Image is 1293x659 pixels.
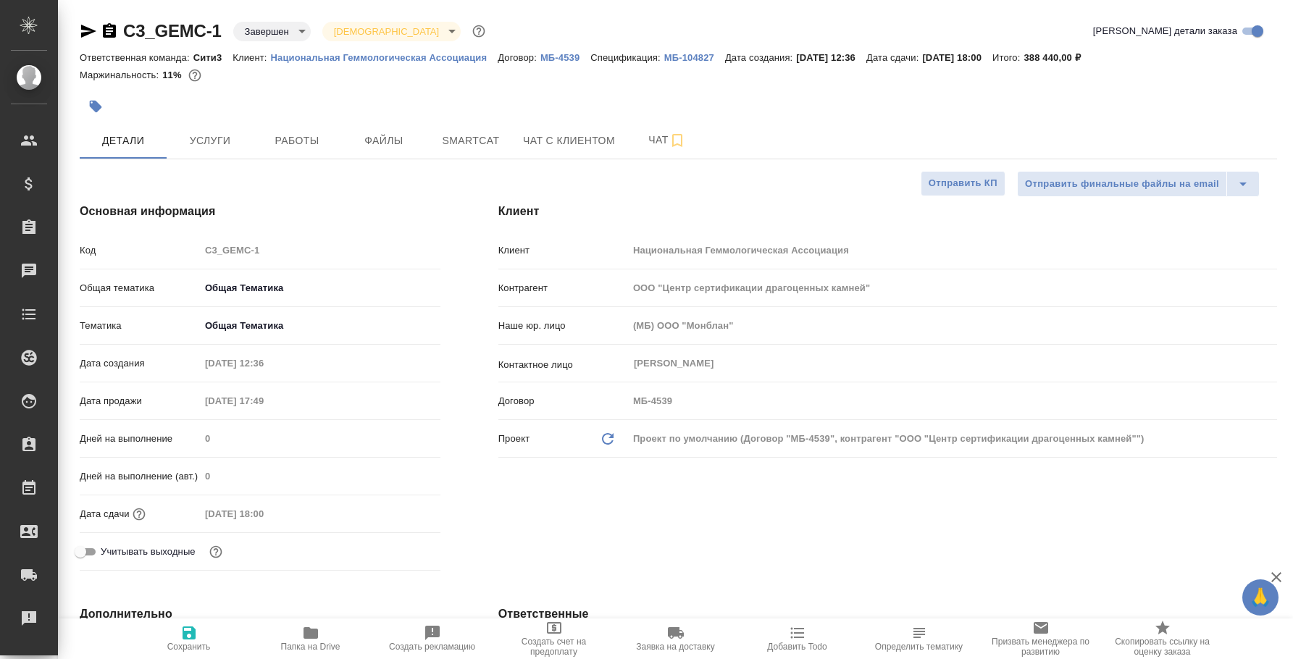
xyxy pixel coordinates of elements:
button: [DEMOGRAPHIC_DATA] [330,25,443,38]
span: Работы [262,132,332,150]
p: Договор [498,394,628,408]
p: Дней на выполнение [80,432,200,446]
a: МБ-104827 [664,51,725,63]
button: Доп статусы указывают на важность/срочность заказа [469,22,488,41]
button: Создать счет на предоплату [493,618,615,659]
p: Проект [498,432,530,446]
p: Тематика [80,319,200,333]
p: Общая тематика [80,281,200,295]
p: Контрагент [498,281,628,295]
p: Дата сдачи [80,507,130,521]
div: Проект по умолчанию (Договор "МБ-4539", контрагент "ООО "Центр сертификации драгоценных камней"") [628,427,1277,451]
input: Пустое поле [628,390,1277,411]
span: Файлы [349,132,419,150]
input: Пустое поле [200,466,440,487]
span: Определить тематику [875,642,963,652]
p: Дата продажи [80,394,200,408]
p: [DATE] 18:00 [922,52,992,63]
p: Договор: [498,52,540,63]
button: Отправить КП [921,171,1005,196]
button: Выбери, если сб и вс нужно считать рабочими днями для выполнения заказа. [206,542,225,561]
input: Пустое поле [200,390,327,411]
p: Итого: [992,52,1024,63]
button: Завершен [240,25,293,38]
button: 288200.00 RUB; [185,66,204,85]
button: Скопировать ссылку [101,22,118,40]
p: Наше юр. лицо [498,319,628,333]
span: Добавить Todo [767,642,827,652]
svg: Подписаться [669,132,686,149]
h4: Клиент [498,203,1277,220]
input: Пустое поле [628,277,1277,298]
span: Отправить КП [929,175,997,192]
input: Пустое поле [200,353,327,374]
p: Спецификация: [590,52,664,63]
button: Если добавить услуги и заполнить их объемом, то дата рассчитается автоматически [130,505,148,524]
span: Папка на Drive [281,642,340,652]
p: 11% [162,70,185,80]
button: Отправить финальные файлы на email [1017,171,1227,197]
button: Сохранить [128,618,250,659]
p: Клиент [498,243,628,258]
span: Создать счет на предоплату [502,637,606,657]
span: Чат с клиентом [523,132,615,150]
a: МБ-4539 [540,51,590,63]
button: Заявка на доставку [615,618,737,659]
p: Дней на выполнение (авт.) [80,469,200,484]
span: Отправить финальные файлы на email [1025,176,1219,193]
input: Пустое поле [200,428,440,449]
div: split button [1017,171,1260,197]
h4: Ответственные [498,605,1277,623]
span: Создать рекламацию [389,642,475,652]
span: [PERSON_NAME] детали заказа [1093,24,1237,38]
span: Призвать менеджера по развитию [989,637,1093,657]
a: C3_GEMC-1 [123,21,222,41]
p: Код [80,243,200,258]
p: Клиент: [233,52,270,63]
a: Национальная Геммологическая Ассоциация [271,51,498,63]
button: Создать рекламацию [372,618,493,659]
button: Папка на Drive [250,618,372,659]
span: Скопировать ссылку на оценку заказа [1110,637,1215,657]
button: 🙏 [1242,579,1279,616]
button: Призвать менеджера по развитию [980,618,1102,659]
span: Чат [632,131,702,149]
input: Пустое поле [628,315,1277,336]
button: Скопировать ссылку для ЯМессенджера [80,22,97,40]
input: Пустое поле [200,240,440,261]
h4: Дополнительно [80,605,440,623]
button: Добавить Todo [737,618,858,659]
p: Дата создания: [725,52,796,63]
div: Завершен [233,22,311,41]
p: [DATE] 12:36 [796,52,866,63]
span: Услуги [175,132,245,150]
button: Добавить тэг [80,91,112,122]
input: Пустое поле [200,503,327,524]
span: Детали [88,132,158,150]
span: Сохранить [167,642,211,652]
p: МБ-104827 [664,52,725,63]
span: Заявка на доставку [636,642,714,652]
div: Общая Тематика [200,276,440,301]
p: Сити3 [193,52,233,63]
p: Национальная Геммологическая Ассоциация [271,52,498,63]
button: Скопировать ссылку на оценку заказа [1102,618,1223,659]
span: Smartcat [436,132,506,150]
p: Дата создания [80,356,200,371]
div: Общая Тематика [200,314,440,338]
div: Завершен [322,22,461,41]
p: Маржинальность: [80,70,162,80]
input: Пустое поле [628,240,1277,261]
h4: Основная информация [80,203,440,220]
button: Определить тематику [858,618,980,659]
p: МБ-4539 [540,52,590,63]
span: Учитывать выходные [101,545,196,559]
span: 🙏 [1248,582,1273,613]
p: Ответственная команда: [80,52,193,63]
p: Дата сдачи: [866,52,922,63]
p: 388 440,00 ₽ [1024,52,1091,63]
p: Контактное лицо [498,358,628,372]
